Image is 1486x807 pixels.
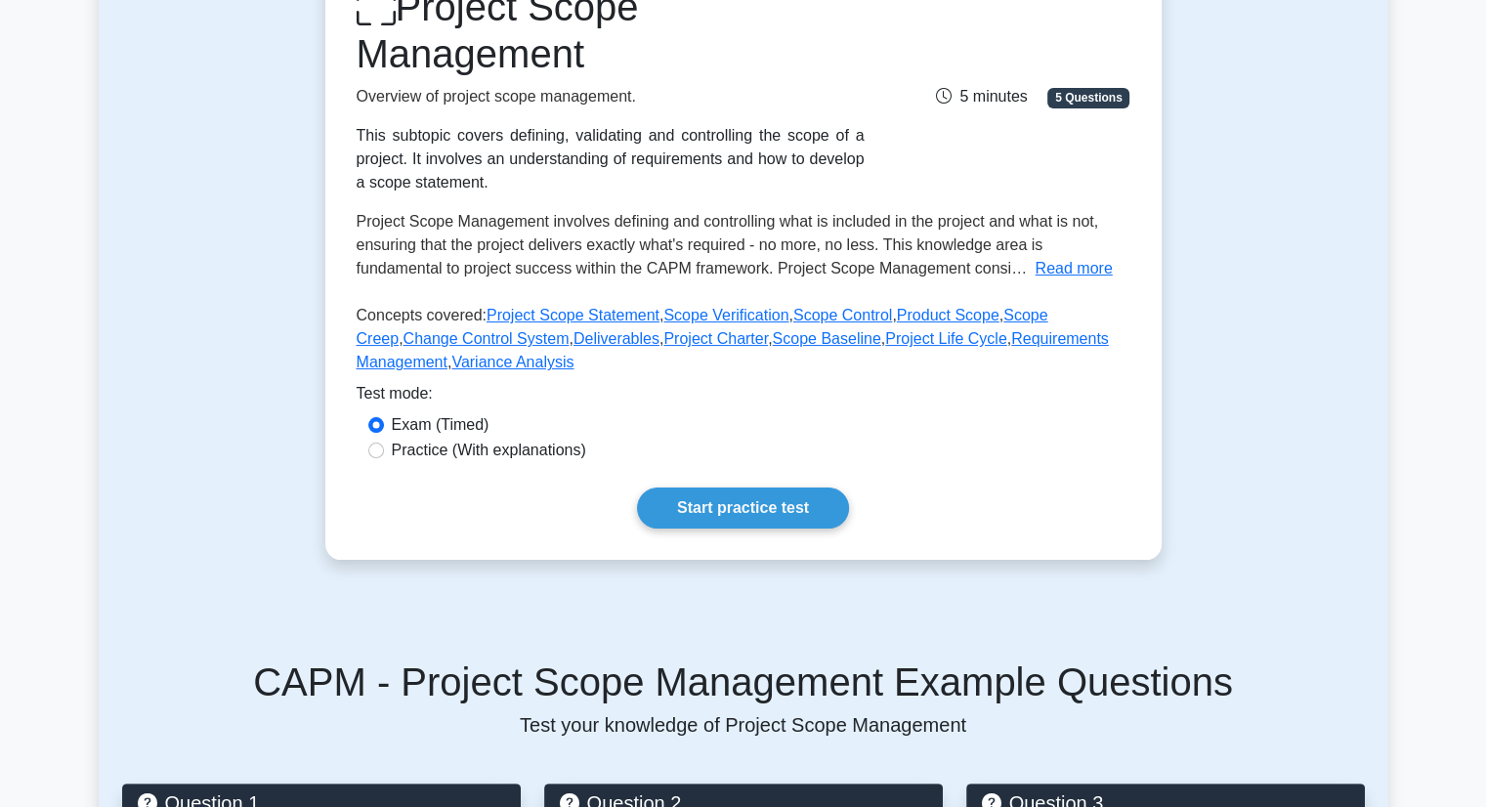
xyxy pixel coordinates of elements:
span: Project Scope Management involves defining and controlling what is included in the project and wh... [357,213,1099,276]
p: Test your knowledge of Project Scope Management [122,713,1365,737]
div: Test mode: [357,382,1130,413]
h5: CAPM - Project Scope Management Example Questions [122,658,1365,705]
p: Overview of project scope management. [357,85,865,108]
a: Project Life Cycle [885,330,1007,347]
label: Practice (With explanations) [392,439,586,462]
a: Deliverables [573,330,659,347]
a: Project Charter [663,330,768,347]
a: Start practice test [637,488,849,529]
div: This subtopic covers defining, validating and controlling the scope of a project. It involves an ... [357,124,865,194]
a: Project Scope Statement [487,307,659,323]
a: Product Scope [897,307,999,323]
a: Scope Baseline [773,330,881,347]
p: Concepts covered: , , , , , , , , , , , [357,304,1130,382]
button: Read more [1035,257,1112,280]
span: 5 minutes [936,88,1027,105]
a: Variance Analysis [451,354,573,370]
a: Change Control System [403,330,570,347]
a: Scope Verification [663,307,788,323]
span: 5 Questions [1047,88,1129,107]
a: Scope Control [793,307,892,323]
label: Exam (Timed) [392,413,489,437]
